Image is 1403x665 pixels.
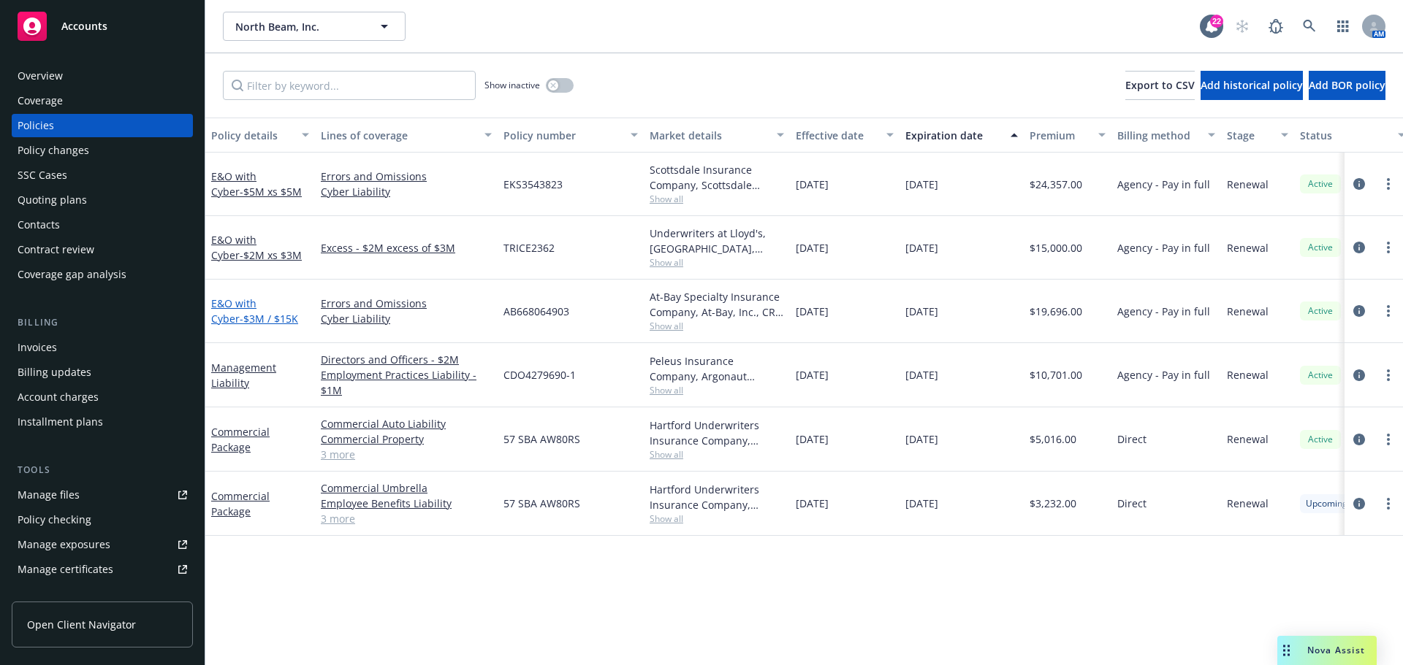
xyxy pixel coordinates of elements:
[18,410,103,434] div: Installment plans
[321,128,476,143] div: Lines of coverage
[211,361,276,390] a: Management Liability
[905,367,938,383] span: [DATE]
[18,263,126,286] div: Coverage gap analysis
[1210,13,1223,26] div: 22
[1227,304,1269,319] span: Renewal
[1350,302,1368,320] a: circleInformation
[1227,496,1269,511] span: Renewal
[12,558,193,581] a: Manage certificates
[240,248,302,262] span: - $2M xs $3M
[1306,369,1335,382] span: Active
[18,164,67,187] div: SSC Cases
[1350,431,1368,448] a: circleInformation
[27,617,136,632] span: Open Client Navigator
[211,169,302,199] a: E&O with Cyber
[498,118,644,153] button: Policy number
[12,164,193,187] a: SSC Cases
[905,431,938,447] span: [DATE]
[1300,128,1389,143] div: Status
[18,139,89,162] div: Policy changes
[1221,118,1294,153] button: Stage
[650,320,784,332] span: Show all
[1201,78,1303,92] span: Add historical policy
[650,482,784,512] div: Hartford Underwriters Insurance Company, Hartford Insurance Group
[484,79,540,91] span: Show inactive
[1295,12,1324,41] a: Search
[1309,78,1385,92] span: Add BOR policy
[1309,71,1385,100] button: Add BOR policy
[321,431,492,447] a: Commercial Property
[503,177,563,192] span: EKS3543823
[211,296,298,326] a: E&O with Cyber
[905,128,1002,143] div: Expiration date
[1380,495,1397,512] a: more
[12,385,193,409] a: Account charges
[1030,304,1082,319] span: $19,696.00
[1117,128,1199,143] div: Billing method
[18,508,91,531] div: Policy checking
[321,296,492,311] a: Errors and Omissions
[240,312,298,326] span: - $3M / $15K
[1277,636,1377,665] button: Nova Assist
[796,128,878,143] div: Effective date
[1030,367,1082,383] span: $10,701.00
[650,418,784,448] div: Hartford Underwriters Insurance Company, Hartford Insurance Group
[1024,118,1111,153] button: Premium
[12,315,193,330] div: Billing
[650,512,784,525] span: Show all
[1125,78,1195,92] span: Export to CSV
[796,496,829,511] span: [DATE]
[321,367,492,398] a: Employment Practices Liability - $1M
[12,6,193,47] a: Accounts
[12,188,193,212] a: Quoting plans
[503,128,622,143] div: Policy number
[18,483,80,507] div: Manage files
[1227,367,1269,383] span: Renewal
[503,240,555,255] span: TRICE2362
[503,431,580,447] span: 57 SBA AW80RS
[650,193,784,205] span: Show all
[315,118,498,153] button: Lines of coverage
[1306,241,1335,254] span: Active
[1227,240,1269,255] span: Renewal
[211,233,302,262] a: E&O with Cyber
[1350,239,1368,256] a: circleInformation
[650,256,784,269] span: Show all
[796,367,829,383] span: [DATE]
[18,583,91,606] div: Manage claims
[12,238,193,261] a: Contract review
[321,184,492,199] a: Cyber Liability
[1307,644,1365,656] span: Nova Assist
[1380,239,1397,256] a: more
[211,489,270,518] a: Commercial Package
[650,226,784,256] div: Underwriters at Lloyd's, [GEOGRAPHIC_DATA], [PERSON_NAME] of [GEOGRAPHIC_DATA], Corona Underwrite...
[650,128,768,143] div: Market details
[1227,431,1269,447] span: Renewal
[1350,366,1368,384] a: circleInformation
[905,496,938,511] span: [DATE]
[321,352,492,367] a: Directors and Officers - $2M
[1277,636,1296,665] div: Drag to move
[18,558,113,581] div: Manage certificates
[1328,12,1358,41] a: Switch app
[12,336,193,359] a: Invoices
[503,367,576,383] span: CDO4279690-1
[12,139,193,162] a: Policy changes
[1306,497,1347,510] span: Upcoming
[1227,177,1269,192] span: Renewal
[18,64,63,88] div: Overview
[12,410,193,434] a: Installment plans
[18,114,54,137] div: Policies
[18,89,63,112] div: Coverage
[235,19,362,34] span: North Beam, Inc.
[644,118,790,153] button: Market details
[650,384,784,396] span: Show all
[1350,175,1368,193] a: circleInformation
[503,304,569,319] span: AB668064903
[12,533,193,556] span: Manage exposures
[1030,496,1076,511] span: $3,232.00
[321,511,492,526] a: 3 more
[796,177,829,192] span: [DATE]
[1117,240,1210,255] span: Agency - Pay in full
[18,385,99,409] div: Account charges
